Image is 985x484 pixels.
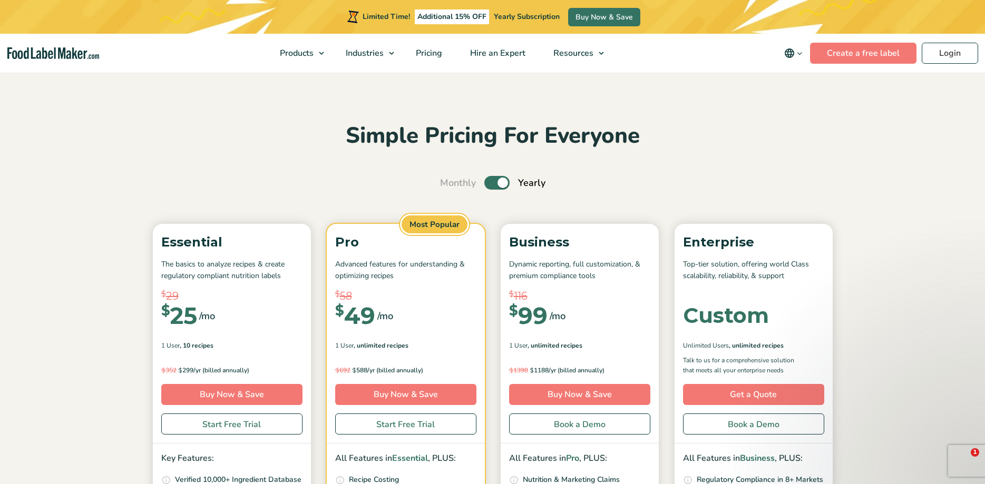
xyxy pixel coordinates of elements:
[148,122,838,151] h2: Simple Pricing For Everyone
[335,366,350,374] del: 692
[509,365,650,376] p: 1188/yr (billed annually)
[352,366,356,374] span: $
[528,341,582,350] span: , Unlimited Recipes
[922,43,978,64] a: Login
[161,304,170,318] span: $
[566,452,579,464] span: Pro
[161,259,303,282] p: The basics to analyze recipes & create regulatory compliant nutrition labels
[161,288,166,300] span: $
[509,304,518,318] span: $
[456,34,537,73] a: Hire an Expert
[277,47,315,59] span: Products
[161,366,177,374] del: 352
[335,288,340,300] span: $
[335,413,476,434] a: Start Free Trial
[509,366,513,374] span: $
[161,365,303,376] p: 299/yr (billed annually)
[335,341,354,350] span: 1 User
[340,288,352,304] span: 58
[440,176,476,190] span: Monthly
[392,452,428,464] span: Essential
[161,413,303,434] a: Start Free Trial
[413,47,443,59] span: Pricing
[335,259,476,282] p: Advanced features for understanding & optimizing recipes
[540,34,609,73] a: Resources
[683,413,824,434] a: Book a Demo
[332,34,399,73] a: Industries
[971,448,979,457] span: 1
[568,8,640,26] a: Buy Now & Save
[729,341,784,350] span: , Unlimited Recipes
[335,232,476,252] p: Pro
[550,309,565,323] span: /mo
[335,304,375,327] div: 49
[377,309,393,323] span: /mo
[683,384,824,405] a: Get a Quote
[266,34,329,73] a: Products
[683,259,824,282] p: Top-tier solution, offering world Class scalability, reliability, & support
[402,34,454,73] a: Pricing
[161,452,303,466] p: Key Features:
[514,288,528,304] span: 116
[161,341,180,350] span: 1 User
[415,9,489,24] span: Additional 15% OFF
[335,452,476,466] p: All Features in , PLUS:
[363,12,410,22] span: Limited Time!
[509,304,548,327] div: 99
[509,384,650,405] a: Buy Now & Save
[509,366,528,374] del: 1398
[178,366,182,374] span: $
[494,12,560,22] span: Yearly Subscription
[683,452,824,466] p: All Features in , PLUS:
[199,309,215,323] span: /mo
[509,452,650,466] p: All Features in , PLUS:
[949,448,974,473] iframe: Intercom live chat
[550,47,594,59] span: Resources
[509,288,514,300] span: $
[161,304,197,327] div: 25
[484,176,510,190] label: Toggle
[518,176,545,190] span: Yearly
[166,288,179,304] span: 29
[335,384,476,405] a: Buy Now & Save
[467,47,526,59] span: Hire an Expert
[161,366,165,374] span: $
[335,304,344,318] span: $
[683,355,804,376] p: Talk to us for a comprehensive solution that meets all your enterprise needs
[354,341,408,350] span: , Unlimited Recipes
[335,365,476,376] p: 588/yr (billed annually)
[335,366,339,374] span: $
[161,232,303,252] p: Essential
[509,232,650,252] p: Business
[509,413,650,434] a: Book a Demo
[161,384,303,405] a: Buy Now & Save
[740,452,775,464] span: Business
[180,341,213,350] span: , 10 Recipes
[400,214,469,235] span: Most Popular
[683,305,769,326] div: Custom
[683,232,824,252] p: Enterprise
[509,259,650,282] p: Dynamic reporting, full customization, & premium compliance tools
[343,47,385,59] span: Industries
[530,366,534,374] span: $
[683,341,729,350] span: Unlimited Users
[810,43,916,64] a: Create a free label
[509,341,528,350] span: 1 User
